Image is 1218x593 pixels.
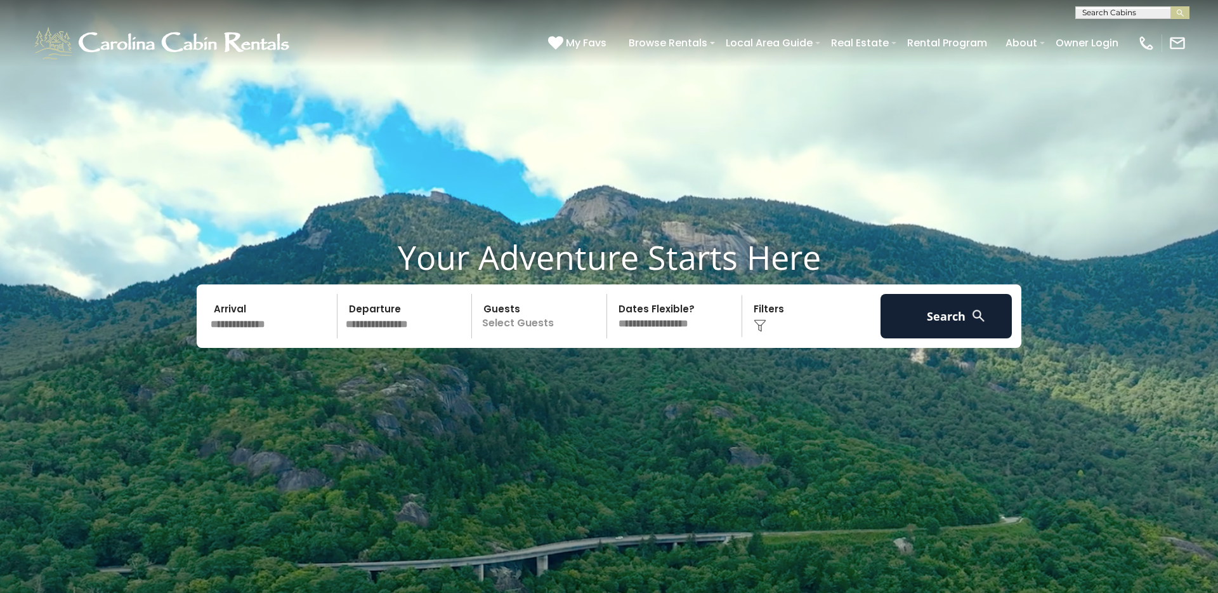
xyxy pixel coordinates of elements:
[566,35,606,51] span: My Favs
[754,319,766,332] img: filter--v1.png
[881,294,1012,338] button: Search
[548,35,610,51] a: My Favs
[1049,32,1125,54] a: Owner Login
[1137,34,1155,52] img: phone-regular-white.png
[901,32,993,54] a: Rental Program
[622,32,714,54] a: Browse Rentals
[10,237,1208,277] h1: Your Adventure Starts Here
[971,308,986,324] img: search-regular-white.png
[719,32,819,54] a: Local Area Guide
[825,32,895,54] a: Real Estate
[476,294,606,338] p: Select Guests
[1169,34,1186,52] img: mail-regular-white.png
[32,24,295,62] img: White-1-1-2.png
[999,32,1044,54] a: About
